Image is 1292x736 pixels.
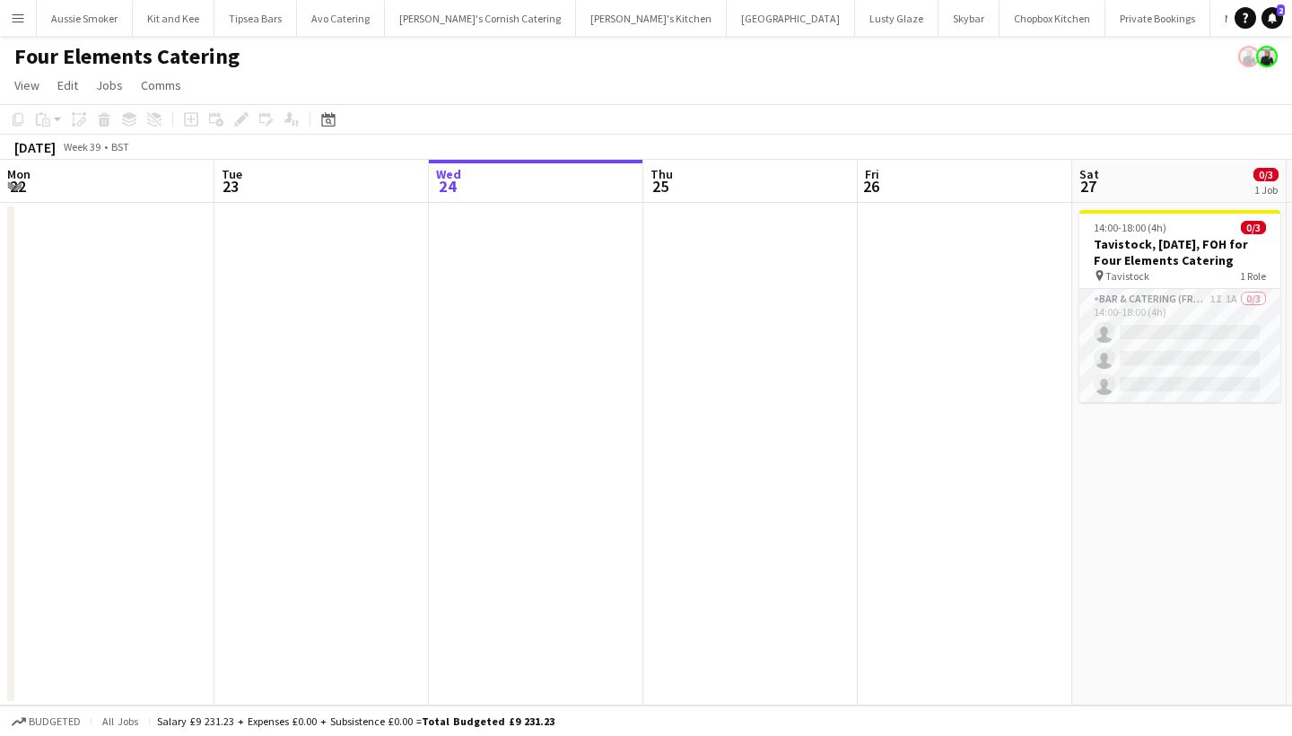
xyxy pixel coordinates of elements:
[59,140,104,153] span: Week 39
[1240,269,1266,283] span: 1 Role
[214,1,297,36] button: Tipsea Bars
[157,714,554,728] div: Salary £9 231.23 + Expenses £0.00 + Subsistence £0.00 =
[222,166,242,182] span: Tue
[1261,7,1283,29] a: 2
[297,1,385,36] button: Avo Catering
[89,74,130,97] a: Jobs
[1079,210,1280,402] app-job-card: 14:00-18:00 (4h)0/3Tavistock, [DATE], FOH for Four Elements Catering Tavistock1 RoleBar & Caterin...
[134,74,188,97] a: Comms
[1105,269,1149,283] span: Tavistock
[1238,46,1260,67] app-user-avatar: Rachael Spring
[1077,176,1099,197] span: 27
[29,715,81,728] span: Budgeted
[1079,166,1099,182] span: Sat
[4,176,31,197] span: 22
[1254,183,1278,197] div: 1 Job
[385,1,576,36] button: [PERSON_NAME]'s Cornish Catering
[422,714,554,728] span: Total Budgeted £9 231.23
[141,77,181,93] span: Comms
[7,166,31,182] span: Mon
[727,1,855,36] button: [GEOGRAPHIC_DATA]
[433,176,461,197] span: 24
[650,166,673,182] span: Thu
[14,43,240,70] h1: Four Elements Catering
[648,176,673,197] span: 25
[1000,1,1105,36] button: Chopbox Kitchen
[50,74,85,97] a: Edit
[1277,4,1285,16] span: 2
[99,714,142,728] span: All jobs
[1253,168,1279,181] span: 0/3
[219,176,242,197] span: 23
[14,138,56,156] div: [DATE]
[1241,221,1266,234] span: 0/3
[57,77,78,93] span: Edit
[111,140,129,153] div: BST
[576,1,727,36] button: [PERSON_NAME]'s Kitchen
[1079,236,1280,268] h3: Tavistock, [DATE], FOH for Four Elements Catering
[938,1,1000,36] button: Skybar
[96,77,123,93] span: Jobs
[1094,221,1166,234] span: 14:00-18:00 (4h)
[133,1,214,36] button: Kit and Kee
[1079,289,1280,402] app-card-role: Bar & Catering (Front of House)1I1A0/314:00-18:00 (4h)
[1105,1,1210,36] button: Private Bookings
[865,166,879,182] span: Fri
[436,166,461,182] span: Wed
[14,77,39,93] span: View
[862,176,879,197] span: 26
[7,74,47,97] a: View
[37,1,133,36] button: Aussie Smoker
[855,1,938,36] button: Lusty Glaze
[9,712,83,732] button: Budgeted
[1256,46,1278,67] app-user-avatar: Rachael Spring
